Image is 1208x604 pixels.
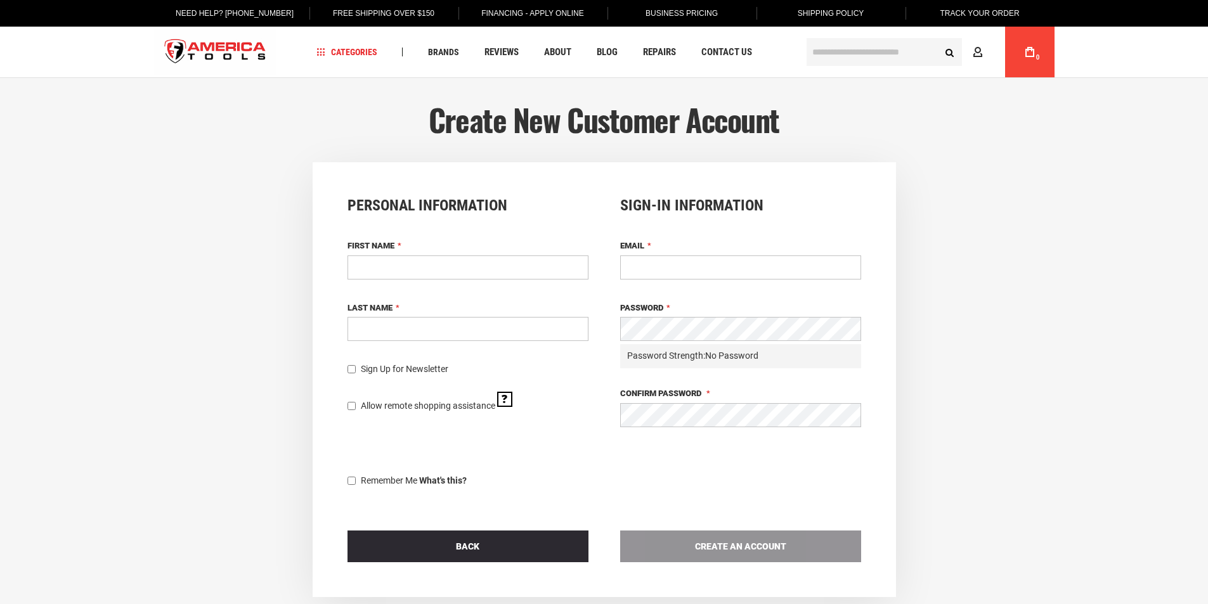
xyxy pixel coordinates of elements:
[798,9,864,18] span: Shipping Policy
[1018,27,1042,77] a: 0
[154,29,277,76] a: store logo
[696,44,758,61] a: Contact Us
[428,48,459,56] span: Brands
[591,44,623,61] a: Blog
[361,364,448,374] span: Sign Up for Newsletter
[422,44,465,61] a: Brands
[347,530,588,562] a: Back
[1036,54,1040,61] span: 0
[544,48,571,57] span: About
[429,97,779,142] span: Create New Customer Account
[311,44,383,61] a: Categories
[620,344,861,368] div: Password Strength:
[597,48,618,57] span: Blog
[347,196,507,214] span: Personal Information
[538,44,577,61] a: About
[620,303,663,312] span: Password
[620,241,644,250] span: Email
[154,29,277,76] img: America Tools
[637,44,682,61] a: Repairs
[316,48,377,56] span: Categories
[479,44,524,61] a: Reviews
[347,241,394,250] span: First Name
[419,475,467,485] strong: What's this?
[643,48,676,57] span: Repairs
[347,303,393,312] span: Last Name
[456,541,479,551] span: Back
[701,48,752,57] span: Contact Us
[361,475,417,485] span: Remember Me
[361,401,495,411] span: Allow remote shopping assistance
[938,40,962,64] button: Search
[484,48,519,57] span: Reviews
[705,350,758,361] span: No Password
[620,389,701,398] span: Confirm Password
[620,196,763,214] span: Sign-in Information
